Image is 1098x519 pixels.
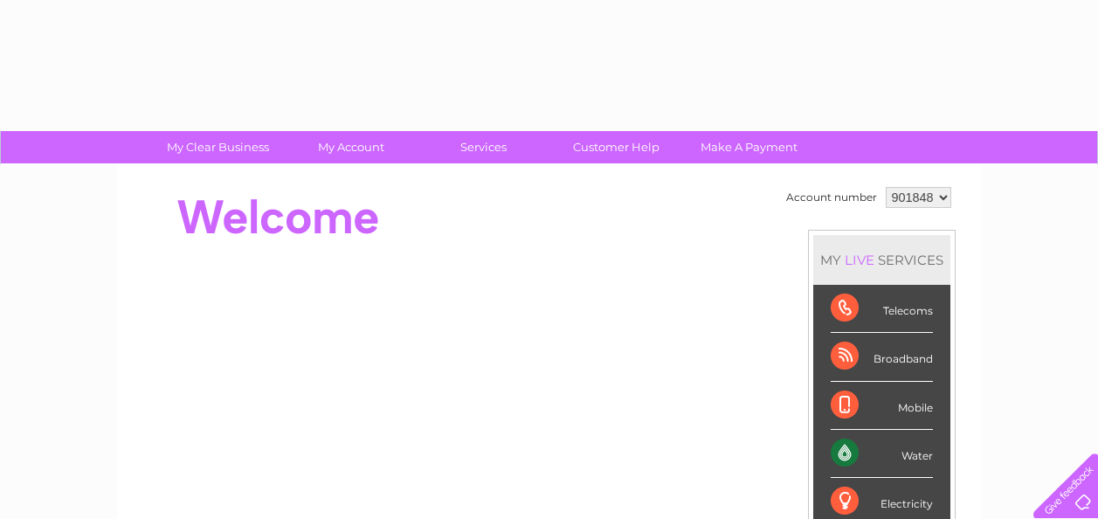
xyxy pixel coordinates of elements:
div: Water [831,430,933,478]
div: Telecoms [831,285,933,333]
div: LIVE [841,252,878,268]
td: Account number [782,183,881,212]
a: Make A Payment [677,131,821,163]
div: Broadband [831,333,933,381]
div: MY SERVICES [813,235,950,285]
a: My Clear Business [146,131,290,163]
div: Mobile [831,382,933,430]
a: My Account [279,131,423,163]
a: Customer Help [544,131,688,163]
a: Services [411,131,556,163]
